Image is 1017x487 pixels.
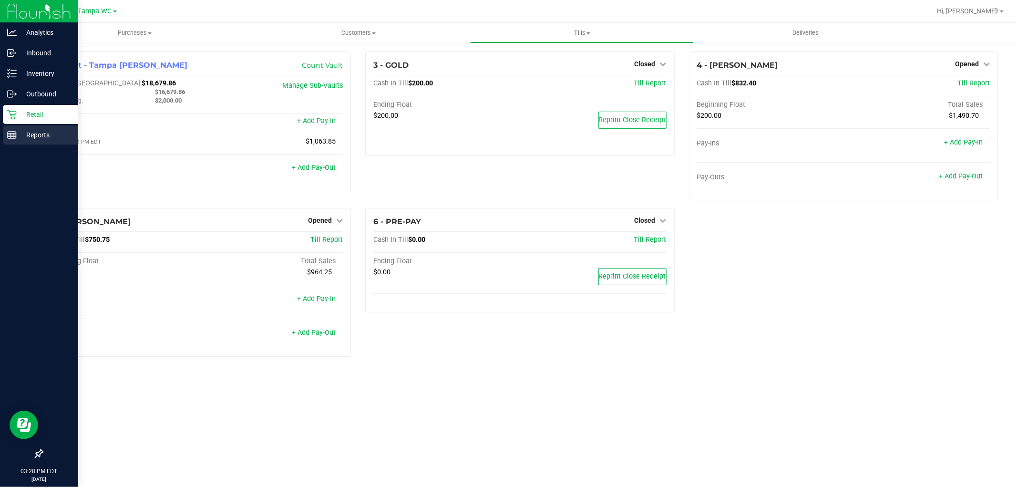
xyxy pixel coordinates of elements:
span: $200.00 [373,112,398,120]
a: Till Report [634,236,667,244]
span: $16,679.86 [155,88,185,95]
span: $0.00 [373,268,390,276]
inline-svg: Outbound [7,89,17,99]
span: Deliveries [780,29,832,37]
span: Cash In Till [373,79,408,87]
span: Hi, [PERSON_NAME]! [937,7,999,15]
span: $200.00 [697,112,722,120]
span: $964.25 [307,268,332,276]
div: Pay-Outs [50,165,196,173]
span: Opened [308,217,332,224]
p: Retail [17,109,74,120]
span: Closed [635,217,656,224]
a: Customers [247,23,470,43]
div: Pay-Outs [697,173,843,182]
div: Ending Float [373,101,520,109]
span: Reprint Close Receipt [599,116,666,124]
div: Beginning Float [697,101,843,109]
div: Pay-Ins [50,118,196,126]
div: Pay-Ins [697,139,843,148]
a: + Add Pay-In [297,295,336,303]
p: Inbound [17,47,74,59]
span: 6 - PRE-PAY [373,217,421,226]
a: + Add Pay-In [297,117,336,125]
span: $750.75 [85,236,110,244]
iframe: Resource center [10,411,38,439]
a: + Add Pay-Out [292,164,336,172]
span: $1,490.70 [949,112,979,120]
span: $0.00 [408,236,425,244]
span: Cash In Till [373,236,408,244]
span: $18,679.86 [142,79,176,87]
a: Till Report [634,79,667,87]
span: 5 - [PERSON_NAME] [50,217,131,226]
span: $2,000.00 [155,97,182,104]
p: 03:28 PM EDT [4,467,74,476]
span: Tampa WC [78,7,112,15]
a: + Add Pay-Out [939,172,983,180]
a: Till Report [310,236,343,244]
span: Tills [471,29,693,37]
div: Beginning Float [50,257,196,266]
span: Customers [247,29,470,37]
p: Reports [17,129,74,141]
div: Total Sales [196,257,343,266]
button: Reprint Close Receipt [598,268,667,285]
inline-svg: Reports [7,130,17,140]
span: $832.40 [732,79,757,87]
span: Closed [635,60,656,68]
p: Inventory [17,68,74,79]
div: Pay-Ins [50,296,196,304]
div: Ending Float [373,257,520,266]
span: 4 - [PERSON_NAME] [697,61,778,70]
span: 3 - GOLD [373,61,409,70]
a: + Add Pay-In [944,138,983,146]
a: Manage Sub-Vaults [282,82,343,90]
div: Total Sales [843,101,990,109]
div: Pay-Outs [50,330,196,338]
a: Purchases [23,23,247,43]
a: + Add Pay-Out [292,329,336,337]
span: Cash In [GEOGRAPHIC_DATA]: [50,79,142,87]
span: $200.00 [408,79,433,87]
a: Deliveries [694,23,917,43]
inline-svg: Analytics [7,28,17,37]
inline-svg: Inventory [7,69,17,78]
a: Count Vault [302,61,343,70]
a: Tills [470,23,694,43]
p: [DATE] [4,476,74,483]
span: Purchases [23,29,247,37]
p: Outbound [17,88,74,100]
inline-svg: Inbound [7,48,17,58]
p: Analytics [17,27,74,38]
span: $1,063.85 [306,137,336,145]
span: Reprint Close Receipt [599,272,666,280]
span: Opened [955,60,979,68]
span: Cash In Till [697,79,732,87]
span: 1 - Vault - Tampa [PERSON_NAME] [50,61,187,70]
a: Till Report [957,79,990,87]
button: Reprint Close Receipt [598,112,667,129]
inline-svg: Retail [7,110,17,119]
